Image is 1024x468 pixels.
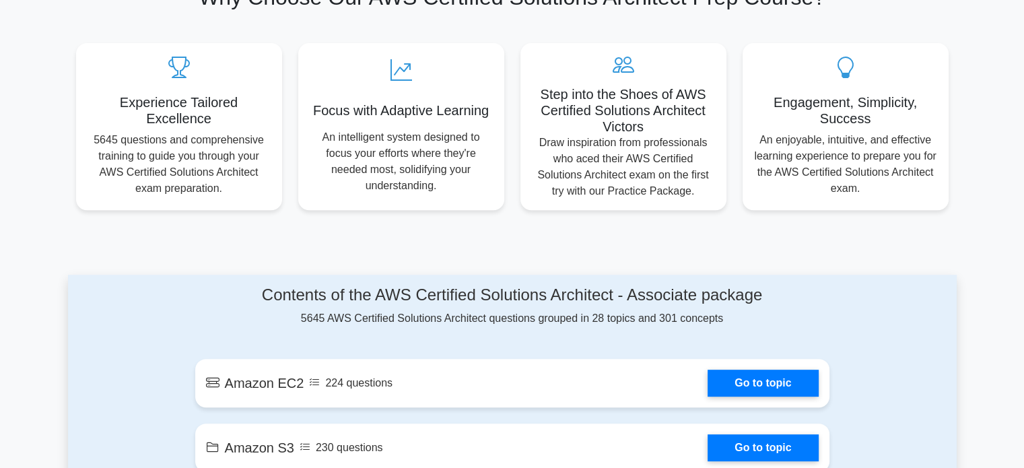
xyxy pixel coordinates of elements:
[531,135,716,199] p: Draw inspiration from professionals who aced their AWS Certified Solutions Architect exam on the ...
[195,286,829,327] div: 5645 AWS Certified Solutions Architect questions grouped in 28 topics and 301 concepts
[531,86,716,135] h5: Step into the Shoes of AWS Certified Solutions Architect Victors
[87,132,271,197] p: 5645 questions and comprehensive training to guide you through your AWS Certified Solutions Archi...
[195,286,829,305] h4: Contents of the AWS Certified Solutions Architect - Associate package
[708,370,818,397] a: Go to topic
[87,94,271,127] h5: Experience Tailored Excellence
[753,132,938,197] p: An enjoyable, intuitive, and effective learning experience to prepare you for the AWS Certified S...
[753,94,938,127] h5: Engagement, Simplicity, Success
[708,434,818,461] a: Go to topic
[309,102,493,119] h5: Focus with Adaptive Learning
[309,129,493,194] p: An intelligent system designed to focus your efforts where they're needed most, solidifying your ...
